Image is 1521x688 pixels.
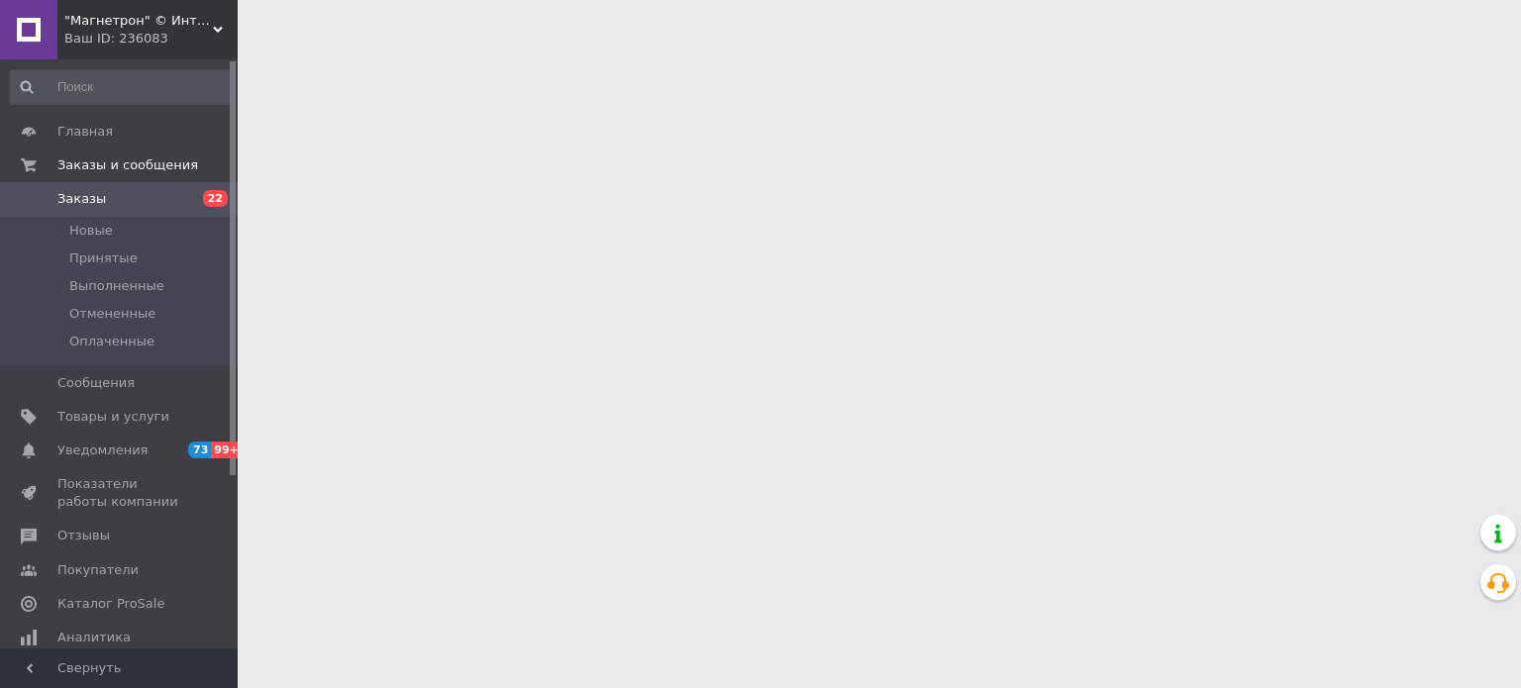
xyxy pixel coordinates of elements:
[69,277,164,295] span: Выполненные
[69,333,154,350] span: Оплаченные
[57,527,110,544] span: Отзывы
[188,442,211,458] span: 73
[57,156,198,174] span: Заказы и сообщения
[69,249,138,267] span: Принятые
[64,12,213,30] span: "Магнетрон" © Интернет-магазин запчастей и аксессуаров для бытовой техники
[57,123,113,141] span: Главная
[57,190,106,208] span: Заказы
[211,442,244,458] span: 99+
[57,595,164,613] span: Каталог ProSale
[57,408,169,426] span: Товары и услуги
[57,629,131,646] span: Аналитика
[57,561,139,579] span: Покупатели
[57,442,148,459] span: Уведомления
[69,305,155,323] span: Отмененные
[203,190,228,207] span: 22
[10,69,234,105] input: Поиск
[57,475,183,511] span: Показатели работы компании
[57,374,135,392] span: Сообщения
[64,30,238,48] div: Ваш ID: 236083
[69,222,113,240] span: Новые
